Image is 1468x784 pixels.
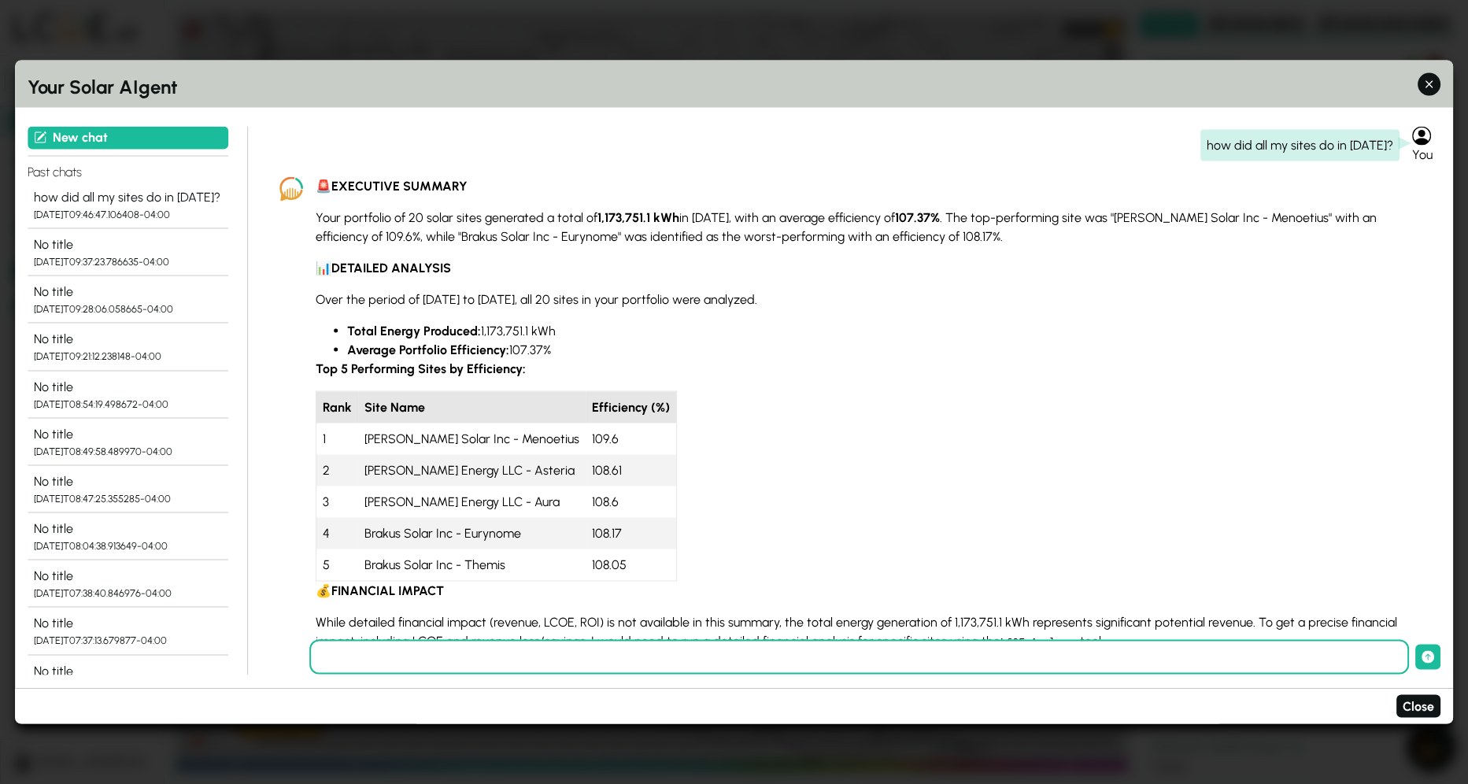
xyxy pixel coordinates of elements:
div: [DATE]T08:54:19.498672-04:00 [34,396,222,411]
div: [DATE]T09:21:12.238148-04:00 [34,349,222,364]
div: how did all my sites do in [DATE]? [34,187,222,206]
td: 108.61 [586,455,677,486]
button: No title [28,655,228,702]
code: LCOE_Analyzer [1000,636,1081,648]
div: [DATE]T07:38:40.846976-04:00 [34,586,222,601]
div: No title [34,283,222,301]
button: No title [DATE]T09:28:06.058665-04:00 [28,276,228,324]
li: 1,173,751.1 kWh [347,322,1416,341]
p: 📊 [316,259,1416,278]
th: Site Name [358,391,586,423]
p: 💰 [316,582,1416,601]
td: [PERSON_NAME] Energy LLC - Aura [358,486,586,518]
strong: 1,173,751.1 kWh [597,210,679,225]
th: Rank [316,391,358,423]
p: Over the period of [DATE] to [DATE], all 20 sites in your portfolio were analyzed. [316,290,1416,309]
p: Your portfolio of 20 solar sites generated a total of in [DATE], with an average efficiency of . ... [316,209,1416,246]
h2: Your Solar AIgent [28,73,1441,102]
img: LCOE.ai [279,177,303,202]
td: [PERSON_NAME] Energy LLC - Asteria [358,455,586,486]
button: New chat [28,127,228,150]
td: 2 [316,455,358,486]
div: No title [34,567,222,586]
button: No title [DATE]T08:47:25.355285-04:00 [28,465,228,512]
div: You [1412,146,1440,165]
div: No title [34,520,222,538]
button: Close [1396,695,1440,718]
td: 5 [316,549,358,582]
button: No title [DATE]T09:21:12.238148-04:00 [28,324,228,371]
td: 108.05 [586,549,677,582]
strong: DETAILED ANALYSIS [331,261,451,276]
div: No title [34,614,222,633]
div: [DATE]T08:04:38.913649-04:00 [34,538,222,553]
div: [DATE]T07:37:13.679877-04:00 [34,633,222,648]
p: While detailed financial impact (revenue, LCOE, ROI) is not available in this summary, the total ... [316,613,1416,651]
div: No title [34,235,222,253]
div: No title [34,330,222,349]
button: No title [DATE]T07:37:13.679877-04:00 [28,608,228,655]
strong: 107.37% [895,210,940,225]
button: No title [DATE]T09:37:23.786635-04:00 [28,228,228,276]
p: 🚨 [316,177,1416,196]
div: No title [34,377,222,396]
div: [DATE]T09:46:47.106408-04:00 [34,206,222,221]
button: No title [DATE]T08:54:19.498672-04:00 [28,371,228,418]
div: No title [34,661,222,680]
td: 3 [316,486,358,518]
td: 1 [316,423,358,455]
td: Brakus Solar Inc - Eurynome [358,518,586,549]
td: 108.17 [586,518,677,549]
button: No title [DATE]T08:04:38.913649-04:00 [28,513,228,560]
button: No title [DATE]T07:38:40.846976-04:00 [28,560,228,608]
td: [PERSON_NAME] Solar Inc - Menoetius [358,423,586,455]
strong: Average Portfolio Efficiency: [347,342,509,357]
div: [DATE]T09:28:06.058665-04:00 [34,301,222,316]
button: how did all my sites do in [DATE]? [DATE]T09:46:47.106408-04:00 [28,181,228,228]
th: Efficiency (%) [586,391,677,423]
li: 107.37% [347,341,1416,360]
strong: Top 5 Performing Sites by Efficiency: [316,361,526,376]
div: [DATE]T08:49:58.489970-04:00 [34,443,222,458]
strong: Total Energy Produced: [347,324,481,338]
div: [DATE]T09:37:23.786635-04:00 [34,253,222,268]
button: No title [DATE]T08:49:58.489970-04:00 [28,418,228,465]
div: [DATE]T08:47:25.355285-04:00 [34,490,222,505]
td: Brakus Solar Inc - Themis [358,549,586,582]
strong: EXECUTIVE SUMMARY [331,179,468,194]
h4: Past chats [28,155,228,181]
td: 108.6 [586,486,677,518]
td: 109.6 [586,423,677,455]
div: No title [34,424,222,443]
strong: FINANCIAL IMPACT [331,583,444,598]
td: 4 [316,518,358,549]
div: No title [34,472,222,490]
div: how did all my sites do in [DATE]? [1200,130,1400,161]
